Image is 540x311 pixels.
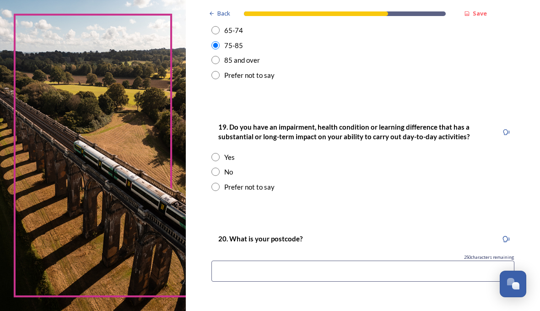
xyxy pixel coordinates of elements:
[218,123,471,141] strong: 19. Do you have an impairment, health condition or learning difference that has a substantial or ...
[473,9,487,17] strong: Save
[224,182,275,192] div: Prefer not to say
[224,70,275,81] div: Prefer not to say
[218,235,302,243] strong: 20. What is your postcode?
[464,254,514,261] span: 250 characters remaining
[224,40,243,51] div: 75-85
[217,9,230,18] span: Back
[224,55,260,65] div: 85 and over
[224,152,235,163] div: Yes
[224,25,243,36] div: 65-74
[224,167,233,177] div: No
[500,271,526,297] button: Open Chat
